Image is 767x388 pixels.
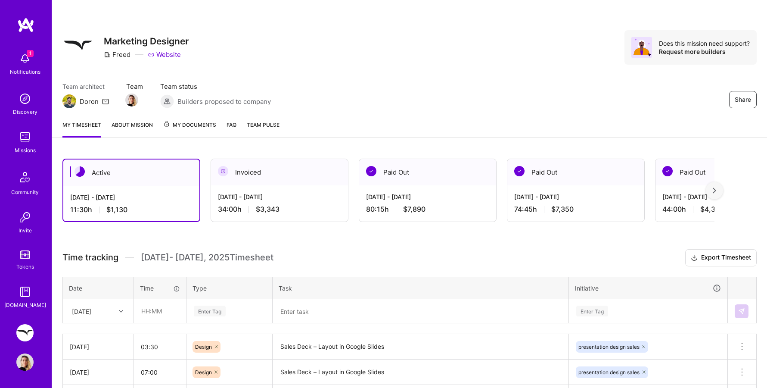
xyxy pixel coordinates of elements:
a: Team Member Avatar [126,93,137,107]
img: logo [17,17,34,33]
div: Does this mission need support? [659,39,750,47]
button: Share [729,91,757,108]
div: [DATE] [70,368,127,377]
span: $7,350 [551,205,574,214]
span: $4,326 [700,205,724,214]
img: bell [16,50,34,67]
div: Active [63,160,199,186]
img: Active [75,166,85,177]
span: Design [195,344,212,350]
div: Paid Out [359,159,496,185]
div: Discovery [13,107,37,116]
a: Freed: Marketing Designer [14,324,36,341]
div: Initiative [575,283,721,293]
div: 80:15 h [366,205,489,214]
a: User Avatar [14,354,36,371]
div: Request more builders [659,47,750,56]
div: Community [11,188,39,197]
span: presentation design sales [578,344,640,350]
i: icon CompanyGray [104,51,111,58]
img: Team Architect [62,94,76,108]
span: $7,890 [403,205,425,214]
h3: Marketing Designer [104,36,189,47]
span: Builders proposed to company [177,97,271,106]
img: Paid Out [514,166,525,176]
span: presentation design sales [578,369,640,375]
img: Paid Out [662,166,673,176]
input: HH:MM [134,335,186,358]
img: discovery [16,90,34,107]
i: icon Chevron [119,309,123,313]
span: $3,343 [256,205,279,214]
div: Paid Out [507,159,644,185]
a: About Mission [112,120,153,138]
div: 11:30 h [70,205,193,214]
th: Task [273,277,569,299]
img: Avatar [631,37,652,58]
img: right [713,188,716,194]
div: [DATE] [70,342,127,351]
span: Team Pulse [247,122,279,128]
img: Invite [16,209,34,226]
span: Design [195,369,212,375]
div: Invite [19,226,32,235]
img: Team Member Avatar [125,94,138,106]
div: Tokens [16,262,34,271]
div: Time [140,284,180,293]
div: Notifications [10,67,40,76]
img: Paid Out [366,166,376,176]
div: 74:45 h [514,205,637,214]
span: $1,130 [106,205,127,214]
img: Builders proposed to company [160,94,174,108]
span: Team [126,82,143,91]
button: Export Timesheet [685,249,757,266]
div: [DOMAIN_NAME] [4,300,46,310]
input: HH:MM [134,361,186,384]
div: Doron [80,97,99,106]
img: Company Logo [62,30,93,61]
a: My Documents [163,120,216,138]
span: Share [735,95,751,104]
div: Enter Tag [194,304,226,318]
div: [DATE] - [DATE] [366,192,489,201]
span: 1 [27,50,34,57]
div: Missions [15,146,36,155]
i: icon Mail [102,98,109,105]
div: Freed [104,50,130,59]
div: [DATE] [72,307,91,316]
div: Enter Tag [576,304,608,318]
div: [DATE] - [DATE] [218,192,341,201]
img: Invoiced [218,166,228,176]
input: HH:MM [134,300,186,322]
a: My timesheet [62,120,101,138]
span: Team architect [62,82,109,91]
img: User Avatar [16,354,34,371]
textarea: Sales Deck – Layout in Google Slides [273,360,568,384]
span: [DATE] - [DATE] , 2025 Timesheet [141,252,273,263]
img: guide book [16,283,34,300]
i: icon Download [691,253,698,263]
div: [DATE] - [DATE] [70,193,193,202]
span: Time tracking [62,252,118,263]
th: Date [63,277,134,299]
th: Type [186,277,273,299]
a: Team Pulse [247,120,279,138]
a: Website [148,50,181,59]
div: Invoiced [211,159,348,185]
img: Freed: Marketing Designer [16,324,34,341]
img: teamwork [16,128,34,146]
img: Community [15,167,35,188]
div: [DATE] - [DATE] [514,192,637,201]
a: FAQ [227,120,236,138]
textarea: Sales Deck – Layout in Google Slides [273,335,568,359]
img: Submit [738,308,745,315]
div: 34:00 h [218,205,341,214]
span: My Documents [163,120,216,130]
span: Team status [160,82,271,91]
img: tokens [20,250,30,259]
